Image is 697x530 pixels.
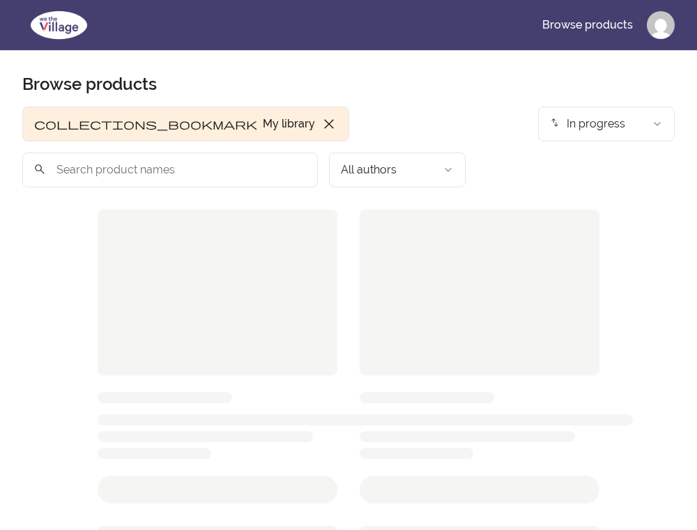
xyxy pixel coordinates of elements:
[34,116,257,132] span: collections_bookmark
[538,107,675,141] button: Product sort options
[321,116,337,132] span: close
[647,11,675,39] img: Profile image for kaya magee
[22,153,318,187] input: Search product names
[531,8,675,42] nav: Main
[329,153,466,187] button: Filter by author
[531,8,644,42] a: Browse products
[550,116,560,130] span: import_export
[33,159,46,179] span: search
[22,73,157,95] h1: Browse products
[22,8,95,42] img: We The Village logo
[22,107,349,141] button: Filter by My library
